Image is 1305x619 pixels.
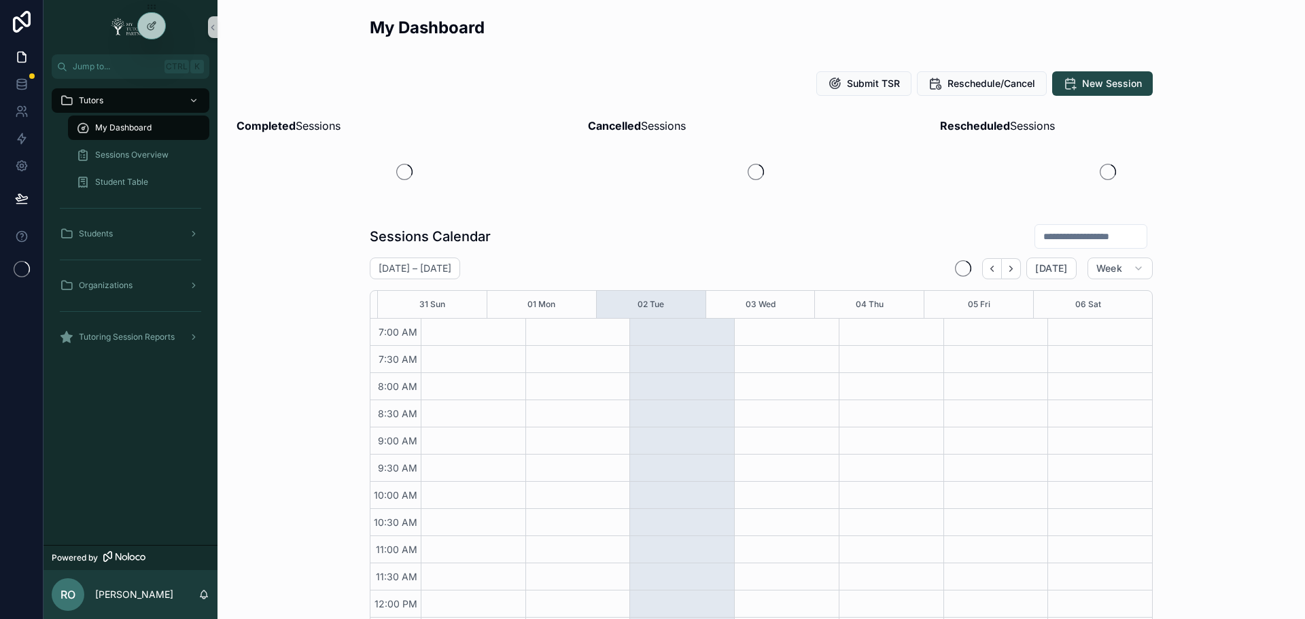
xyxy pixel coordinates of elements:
span: 9:30 AM [375,462,421,474]
div: scrollable content [43,79,217,367]
button: Week [1087,258,1153,279]
button: Next [1002,258,1021,279]
button: 01 Mon [527,291,555,318]
span: Tutoring Session Reports [79,332,175,342]
a: Powered by [43,545,217,570]
span: Submit TSR [847,77,900,90]
span: Ctrl [164,60,189,73]
button: Submit TSR [816,71,911,96]
span: My Dashboard [95,122,152,133]
span: Sessions [940,118,1055,134]
button: Reschedule/Cancel [917,71,1047,96]
span: Students [79,228,113,239]
span: 7:30 AM [375,353,421,365]
a: Students [52,222,209,246]
a: My Dashboard [68,116,209,140]
button: 03 Wed [746,291,776,318]
span: Jump to... [73,61,159,72]
strong: Cancelled [588,119,641,132]
button: 05 Fri [968,291,990,318]
span: New Session [1082,77,1142,90]
span: Student Table [95,177,148,188]
span: Sessions [237,118,341,134]
span: 10:30 AM [370,516,421,528]
span: Sessions [588,118,686,134]
p: [PERSON_NAME] [95,588,173,601]
span: 11:00 AM [372,544,421,555]
button: [DATE] [1026,258,1076,279]
span: 9:00 AM [375,435,421,446]
button: Back [982,258,1002,279]
button: 06 Sat [1075,291,1101,318]
a: Student Table [68,170,209,194]
span: Sessions Overview [95,149,169,160]
a: Sessions Overview [68,143,209,167]
button: New Session [1052,71,1153,96]
span: Organizations [79,280,133,291]
span: 8:00 AM [375,381,421,392]
button: 31 Sun [419,291,445,318]
a: Tutors [52,88,209,113]
span: [DATE] [1035,262,1067,275]
h1: Sessions Calendar [370,227,491,246]
a: Organizations [52,273,209,298]
strong: Rescheduled [940,119,1010,132]
button: Jump to...CtrlK [52,54,209,79]
span: Tutors [79,95,103,106]
a: Tutoring Session Reports [52,325,209,349]
img: App logo [107,16,154,38]
button: 04 Thu [856,291,884,318]
span: Week [1096,262,1122,275]
span: K [192,61,203,72]
span: 12:00 PM [371,598,421,609]
strong: Completed [237,119,296,132]
span: Powered by [52,552,98,563]
span: RO [60,586,75,603]
span: 7:00 AM [375,326,421,338]
span: 10:00 AM [370,489,421,501]
h2: My Dashboard [370,16,485,39]
span: Reschedule/Cancel [947,77,1035,90]
button: 02 Tue [638,291,664,318]
h2: [DATE] – [DATE] [379,262,451,275]
span: 8:30 AM [375,408,421,419]
span: 11:30 AM [372,571,421,582]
